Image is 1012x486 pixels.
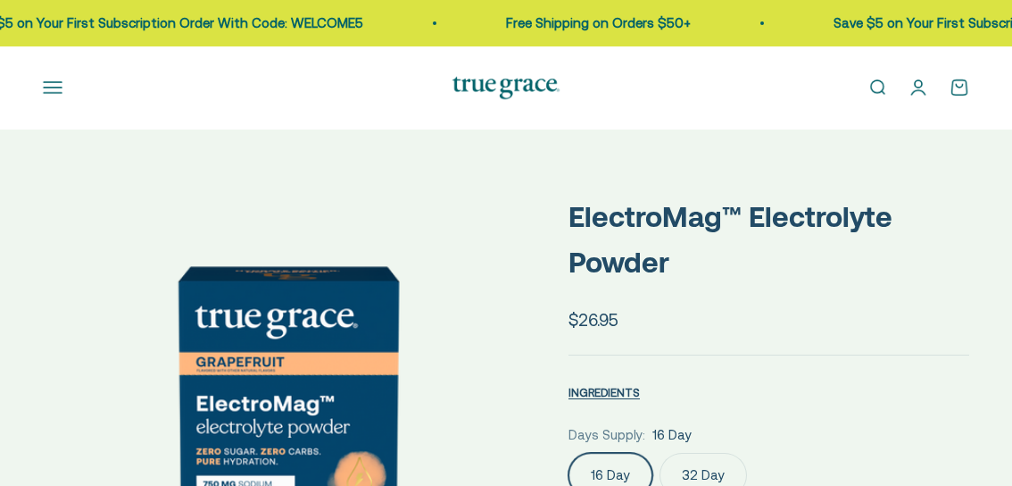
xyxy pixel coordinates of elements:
button: INGREDIENTS [568,381,640,403]
legend: Days Supply: [568,424,645,446]
sale-price: $26.95 [568,306,618,333]
p: ElectroMag™ Electrolyte Powder [568,194,969,285]
span: INGREDIENTS [568,386,640,399]
span: 16 Day [652,424,692,446]
a: Free Shipping on Orders $50+ [480,15,665,30]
